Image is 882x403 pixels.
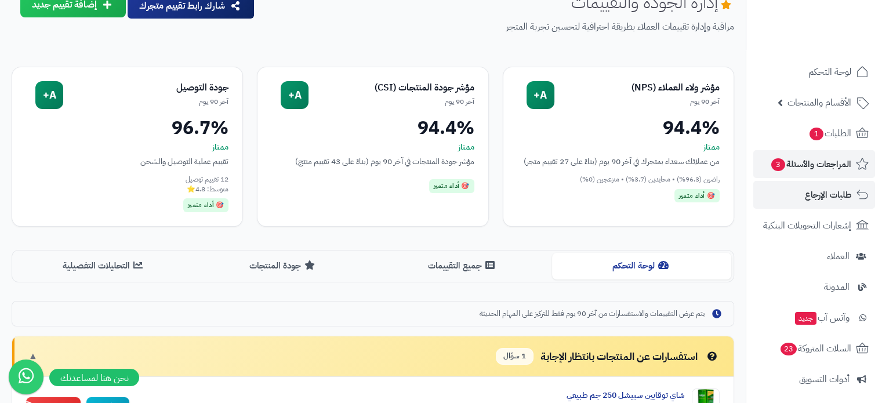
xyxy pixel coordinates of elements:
div: تقييم عملية التوصيل والشحن [26,155,228,168]
div: ممتاز [517,141,720,153]
a: شاي توقايين سبيشل 250 جم طبيعي [567,389,685,401]
div: A+ [527,81,554,109]
span: 3 [771,158,785,171]
div: 🎯 أداء متميز [429,179,474,193]
div: من عملائك سعداء بمتجرك في آخر 90 يوم (بناءً على 27 تقييم متجر) [517,155,720,168]
span: 1 سؤال [496,348,533,365]
a: المدونة [753,273,875,301]
a: السلات المتروكة23 [753,335,875,362]
span: ▼ [28,350,38,363]
div: مؤشر ولاء العملاء (NPS) [554,81,720,95]
span: 1 [810,128,823,140]
div: جودة التوصيل [63,81,228,95]
span: جديد [795,312,816,325]
div: A+ [35,81,63,109]
div: مؤشر جودة المنتجات (CSI) [308,81,474,95]
span: طلبات الإرجاع [805,187,851,203]
div: 12 تقييم توصيل متوسط: 4.8⭐ [26,175,228,194]
span: العملاء [827,248,850,264]
a: أدوات التسويق [753,365,875,393]
div: آخر 90 يوم [63,97,228,107]
span: المدونة [824,279,850,295]
span: السلات المتروكة [779,340,851,357]
span: أدوات التسويق [799,371,850,387]
button: جميع التقييمات [373,253,552,279]
button: لوحة التحكم [552,253,731,279]
div: استفسارات عن المنتجات بانتظار الإجابة [496,348,720,365]
span: إشعارات التحويلات البنكية [763,217,851,234]
p: مراقبة وإدارة تقييمات العملاء بطريقة احترافية لتحسين تجربة المتجر [264,20,734,34]
div: آخر 90 يوم [554,97,720,107]
span: لوحة التحكم [808,64,851,80]
a: العملاء [753,242,875,270]
div: ممتاز [26,141,228,153]
div: 🎯 أداء متميز [183,198,228,212]
div: 96.7% [26,118,228,137]
a: الطلبات1 [753,119,875,147]
span: الطلبات [808,125,851,141]
a: وآتس آبجديد [753,304,875,332]
span: وآتس آب [794,310,850,326]
div: مؤشر جودة المنتجات في آخر 90 يوم (بناءً على 43 تقييم منتج) [271,155,474,168]
div: 🎯 أداء متميز [674,189,720,203]
span: المراجعات والأسئلة [770,156,851,172]
div: آخر 90 يوم [308,97,474,107]
span: 23 [781,343,797,355]
span: الأقسام والمنتجات [787,95,851,111]
a: إشعارات التحويلات البنكية [753,212,875,239]
button: جودة المنتجات [194,253,373,279]
div: 94.4% [517,118,720,137]
div: A+ [281,81,308,109]
button: التحليلات التفصيلية [14,253,194,279]
div: ممتاز [271,141,474,153]
a: لوحة التحكم [753,58,875,86]
span: يتم عرض التقييمات والاستفسارات من آخر 90 يوم فقط للتركيز على المهام الحديثة [480,308,705,320]
a: المراجعات والأسئلة3 [753,150,875,178]
div: راضين (96.3%) • محايدين (3.7%) • منزعجين (0%) [517,175,720,184]
div: 94.4% [271,118,474,137]
a: طلبات الإرجاع [753,181,875,209]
